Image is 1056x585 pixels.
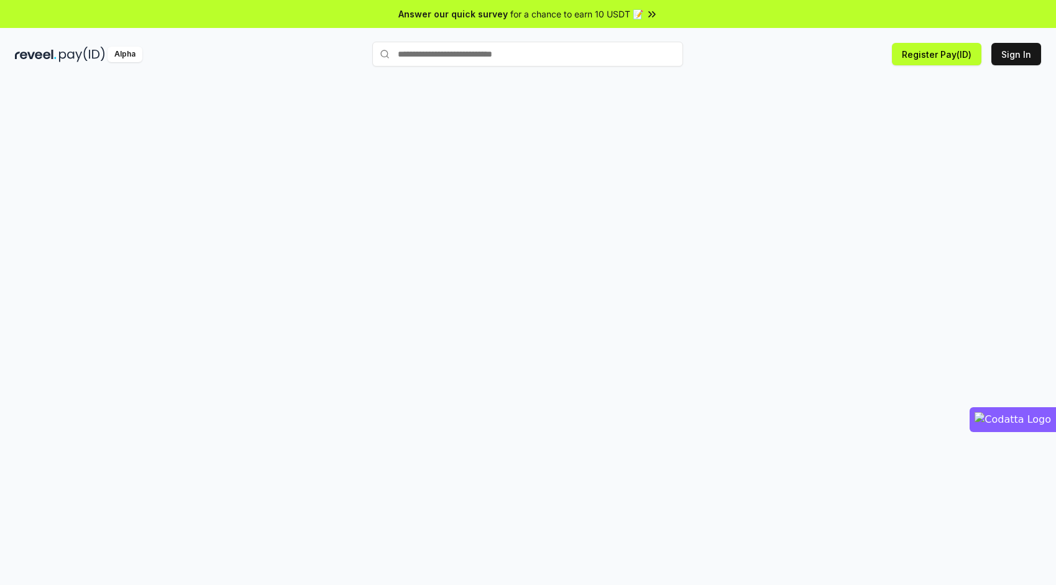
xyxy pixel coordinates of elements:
[991,43,1041,65] button: Sign In
[398,7,508,21] span: Answer our quick survey
[892,43,981,65] button: Register Pay(ID)
[108,47,142,62] div: Alpha
[59,47,105,62] img: pay_id
[15,47,57,62] img: reveel_dark
[510,7,643,21] span: for a chance to earn 10 USDT 📝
